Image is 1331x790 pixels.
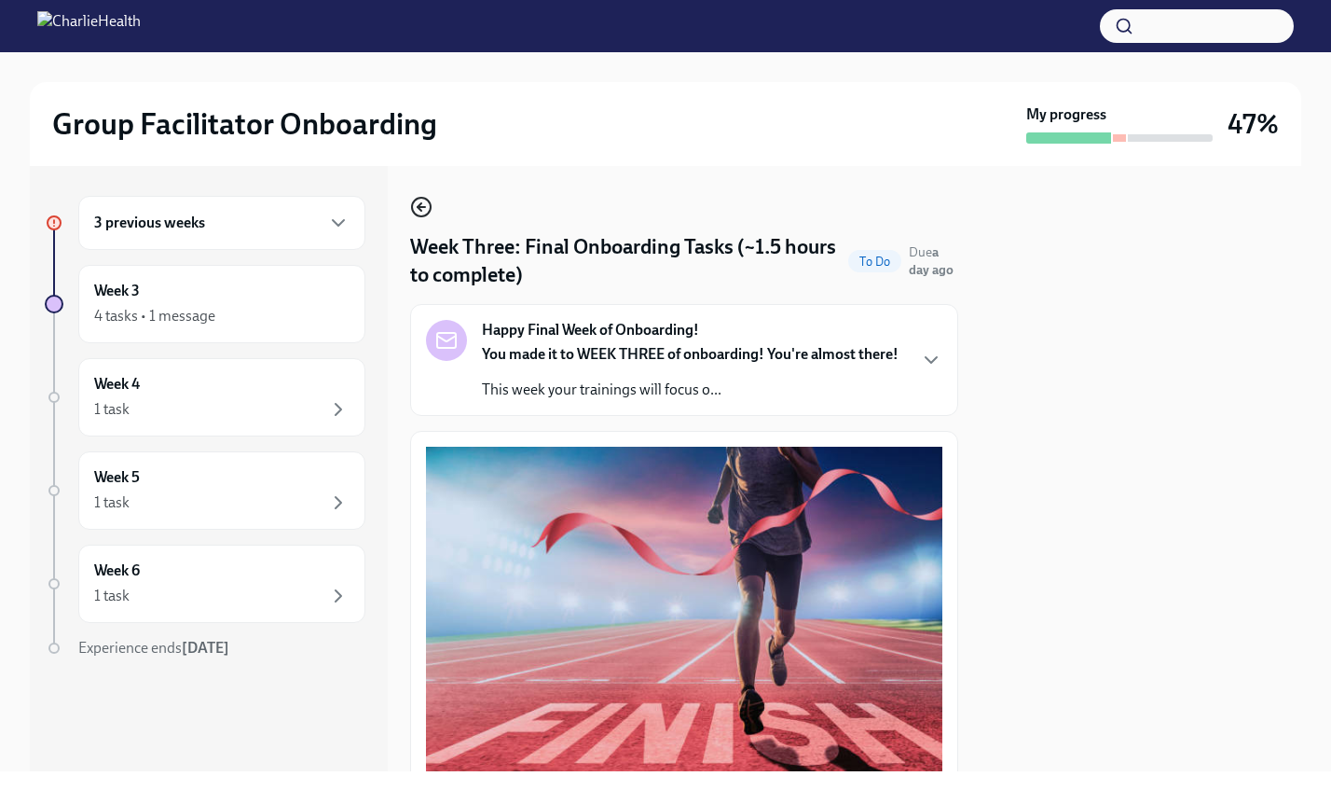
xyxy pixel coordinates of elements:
strong: You made it to WEEK THREE of onboarding! You're almost there! [482,345,899,363]
a: Week 41 task [45,358,365,437]
h4: Week Three: Final Onboarding Tasks (~1.5 hours to complete) [410,233,841,289]
h6: 3 previous weeks [94,213,205,233]
div: 1 task [94,586,130,606]
img: CharlieHealth [37,11,141,41]
div: 4 tasks • 1 message [94,306,215,326]
span: To Do [848,255,901,269]
strong: Happy Final Week of Onboarding! [482,320,699,340]
strong: [DATE] [182,639,229,657]
h3: 47% [1228,107,1279,141]
div: 3 previous weeks [78,196,365,250]
strong: My progress [1026,104,1106,125]
h6: Week 5 [94,467,140,488]
span: Experience ends [78,639,229,657]
span: Due [909,244,954,278]
h6: Week 3 [94,281,140,301]
p: This week your trainings will focus o... [482,380,899,400]
a: Week 34 tasks • 1 message [45,265,365,343]
a: Week 51 task [45,451,365,530]
h2: Group Facilitator Onboarding [52,105,437,143]
h6: Week 6 [94,561,140,581]
a: Week 61 task [45,545,365,623]
div: 1 task [94,399,130,420]
span: September 27th, 2025 10:00 [909,243,958,279]
h6: Week 4 [94,374,140,395]
div: 1 task [94,492,130,513]
strong: a day ago [909,244,954,278]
